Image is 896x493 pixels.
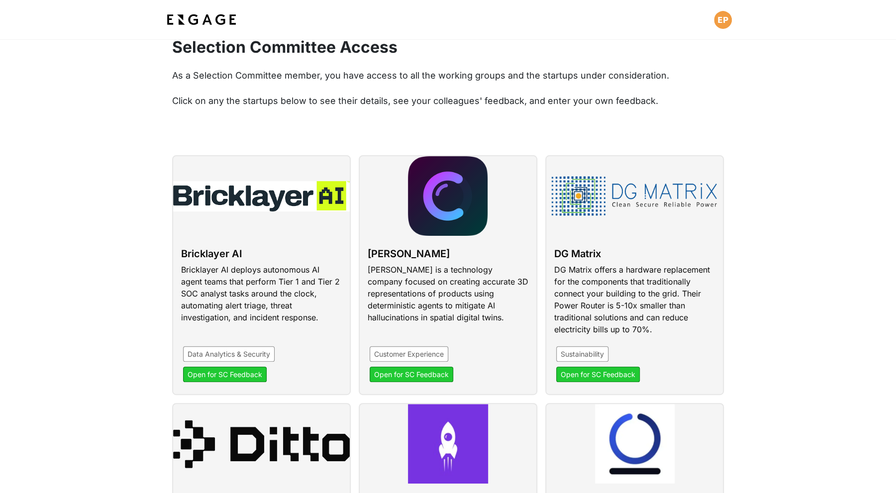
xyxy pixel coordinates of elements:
span: As a Selection Committee member, you have access to all the working groups and the startups under... [172,70,669,81]
span: Click on any the startups below to see their details, see your colleagues' feedback, and enter yo... [172,96,658,106]
button: Open profile menu [714,11,732,29]
img: Profile picture of Erik Pena [714,11,732,29]
img: bdf1fb74-1727-4ba0-a5bd-bc74ae9fc70b.jpeg [165,11,238,29]
h2: Selection Committee Access [172,38,724,57]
